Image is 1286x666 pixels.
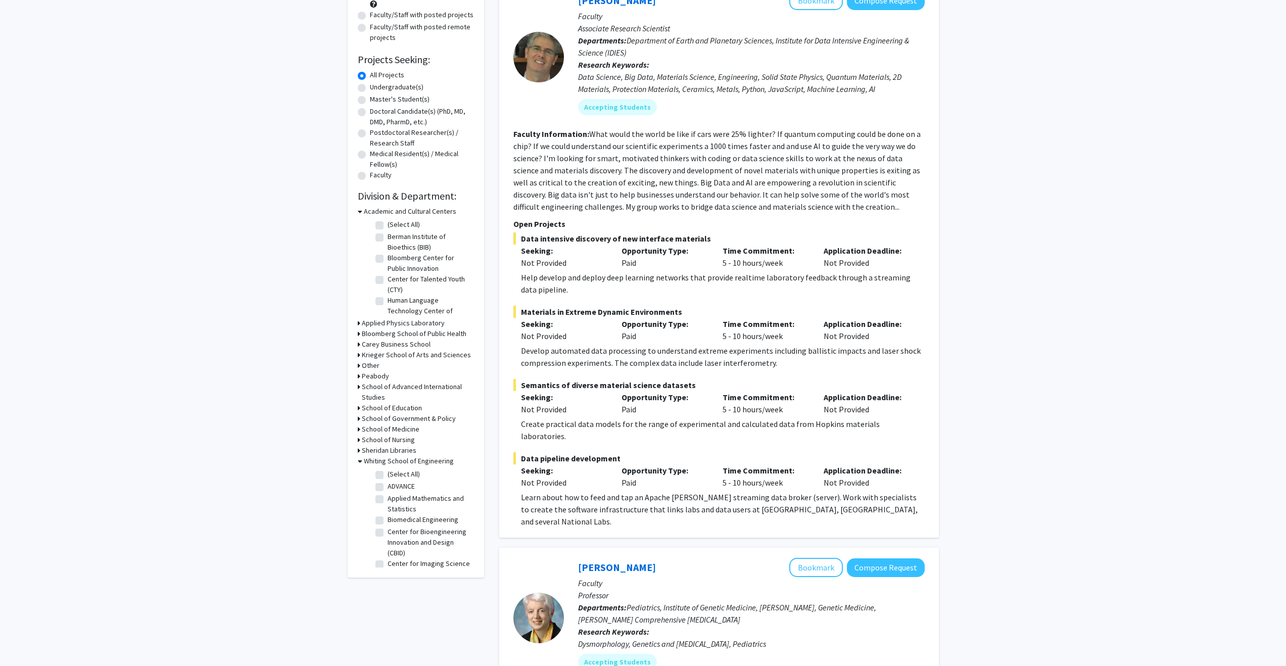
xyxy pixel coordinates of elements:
p: Open Projects [513,218,925,230]
b: Research Keywords: [578,627,649,637]
div: Not Provided [521,403,607,415]
label: Center for Talented Youth (CTY) [388,274,471,295]
div: Data Science, Big Data, Materials Science, Engineering, Solid State Physics, Quantum Materials, 2... [578,71,925,95]
label: Medical Resident(s) / Medical Fellow(s) [370,149,474,170]
div: Create practical data models for the range of experimental and calculated data from Hopkins mater... [521,418,925,442]
p: Time Commitment: [723,464,808,477]
button: Compose Request to Joann Bodurtha [847,558,925,577]
p: Application Deadline: [824,245,910,257]
label: Applied Mathematics and Statistics [388,493,471,514]
b: Departments: [578,35,627,45]
div: 5 - 10 hours/week [715,318,816,342]
h3: Bloomberg School of Public Health [362,328,466,339]
span: Semantics of diverse material science datasets [513,379,925,391]
h3: School of Education [362,403,422,413]
label: Bloomberg Center for Public Innovation [388,253,471,274]
h3: Applied Physics Laboratory [362,318,445,328]
label: (Select All) [388,219,420,230]
h3: Whiting School of Engineering [364,456,454,466]
label: All Projects [370,70,404,80]
div: Not Provided [816,464,917,489]
b: Departments: [578,602,627,612]
p: Associate Research Scientist [578,22,925,34]
div: 5 - 10 hours/week [715,391,816,415]
p: Time Commitment: [723,318,808,330]
b: Research Keywords: [578,60,649,70]
h3: Academic and Cultural Centers [364,206,456,217]
h2: Division & Department: [358,190,474,202]
div: Develop automated data processing to understand extreme experiments including ballistic impacts a... [521,345,925,369]
div: Paid [614,245,715,269]
h3: Other [362,360,379,371]
b: Faculty Information: [513,129,589,139]
div: Not Provided [521,330,607,342]
label: Master's Student(s) [370,94,430,105]
button: Add Joann Bodurtha to Bookmarks [789,558,843,577]
div: Not Provided [521,257,607,269]
label: Faculty/Staff with posted remote projects [370,22,474,43]
div: Not Provided [816,245,917,269]
label: Center for Imaging Science [388,558,470,569]
p: Faculty [578,10,925,22]
p: Seeking: [521,245,607,257]
p: Time Commitment: [723,245,808,257]
mat-chip: Accepting Students [578,99,657,115]
div: Learn about how to feed and tap an Apache [PERSON_NAME] streaming data broker (server). Work with... [521,491,925,528]
p: Professor [578,589,925,601]
label: Postdoctoral Researcher(s) / Research Staff [370,127,474,149]
a: [PERSON_NAME] [578,561,656,574]
label: Undergraduate(s) [370,82,423,92]
label: ADVANCE [388,481,415,492]
p: Application Deadline: [824,318,910,330]
fg-read-more: What would the world be like if cars were 25% lighter? If quantum computing could be done on a ch... [513,129,921,212]
iframe: Chat [8,621,43,658]
div: Not Provided [521,477,607,489]
div: 5 - 10 hours/week [715,245,816,269]
label: Berman Institute of Bioethics (BIB) [388,231,471,253]
p: Opportunity Type: [622,391,707,403]
p: Seeking: [521,464,607,477]
h3: School of Nursing [362,435,415,445]
h3: Sheridan Libraries [362,445,416,456]
span: Data pipeline development [513,452,925,464]
div: Paid [614,464,715,489]
p: Time Commitment: [723,391,808,403]
p: Seeking: [521,391,607,403]
h2: Projects Seeking: [358,54,474,66]
div: Help develop and deploy deep learning networks that provide realtime laboratory feedback through ... [521,271,925,296]
span: Pediatrics, Institute of Genetic Medicine, [PERSON_NAME], Genetic Medicine, [PERSON_NAME] Compreh... [578,602,876,625]
p: Opportunity Type: [622,245,707,257]
label: Human Language Technology Center of Excellence (HLTCOE) [388,295,471,327]
label: Faculty [370,170,392,180]
h3: School of Medicine [362,424,419,435]
h3: Krieger School of Arts and Sciences [362,350,471,360]
label: Center for Bioengineering Innovation and Design (CBID) [388,527,471,558]
p: Application Deadline: [824,464,910,477]
h3: School of Advanced International Studies [362,382,474,403]
p: Faculty [578,577,925,589]
div: 5 - 10 hours/week [715,464,816,489]
div: Paid [614,391,715,415]
span: Materials in Extreme Dynamic Environments [513,306,925,318]
p: Seeking: [521,318,607,330]
div: Not Provided [816,318,917,342]
div: Dysmorphology, Genetics and [MEDICAL_DATA], Pediatrics [578,638,925,650]
span: Department of Earth and Planetary Sciences, Institute for Data Intensive Engineering & Science (I... [578,35,909,58]
label: Doctoral Candidate(s) (PhD, MD, DMD, PharmD, etc.) [370,106,474,127]
p: Opportunity Type: [622,464,707,477]
div: Not Provided [816,391,917,415]
h3: School of Government & Policy [362,413,456,424]
h3: Peabody [362,371,389,382]
label: Biomedical Engineering [388,514,458,525]
p: Application Deadline: [824,391,910,403]
p: Opportunity Type: [622,318,707,330]
label: (Select All) [388,469,420,480]
span: Data intensive discovery of new interface materials [513,232,925,245]
div: Paid [614,318,715,342]
label: Faculty/Staff with posted projects [370,10,473,20]
h3: Carey Business School [362,339,431,350]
